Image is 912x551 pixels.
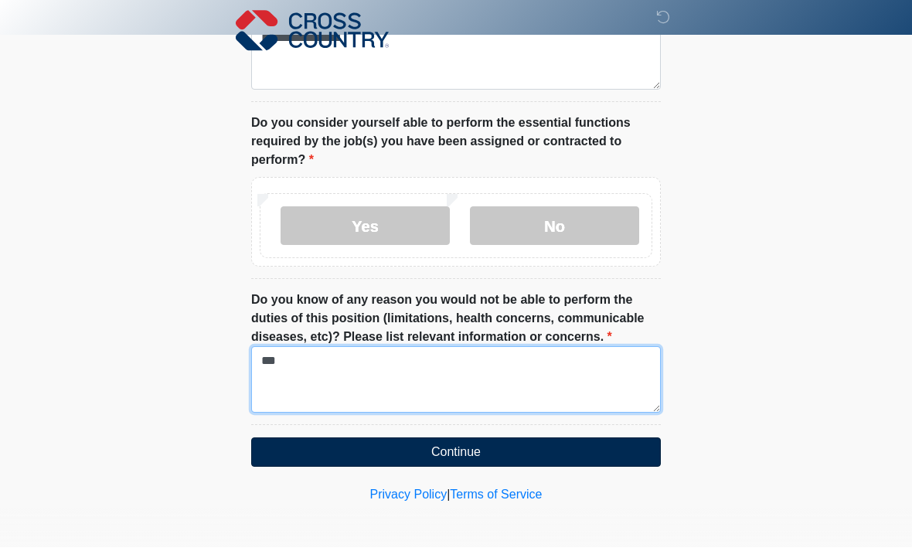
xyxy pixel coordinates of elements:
label: No [470,210,639,249]
label: Do you consider yourself able to perform the essential functions required by the job(s) you have ... [251,117,661,173]
img: Cross Country Logo [236,12,389,56]
label: Do you know of any reason you would not be able to perform the duties of this position (limitatio... [251,294,661,350]
a: | [447,491,450,505]
a: Terms of Service [450,491,542,505]
a: Privacy Policy [370,491,447,505]
button: Continue [251,441,661,471]
label: Yes [281,210,450,249]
